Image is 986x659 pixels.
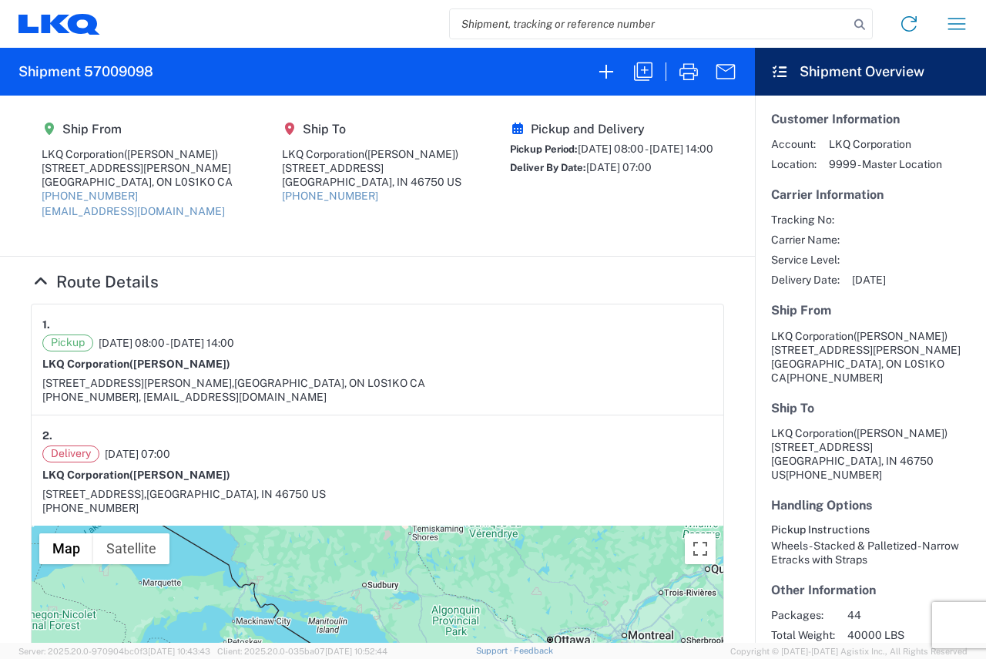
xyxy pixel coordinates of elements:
h5: Ship From [42,122,233,136]
span: LKQ Corporation [771,330,854,342]
div: LKQ Corporation [282,147,461,161]
h6: Pickup Instructions [771,523,970,536]
div: [STREET_ADDRESS][PERSON_NAME] [42,161,233,175]
span: [DATE] 10:43:43 [148,647,210,656]
span: LKQ Corporation [829,137,942,151]
span: Total Weight: [771,628,835,642]
span: ([PERSON_NAME]) [854,427,947,439]
h5: Handling Options [771,498,970,513]
span: [DATE] [852,273,886,287]
span: Server: 2025.20.0-970904bc0f3 [18,647,210,656]
span: Copyright © [DATE]-[DATE] Agistix Inc., All Rights Reserved [730,644,968,658]
span: 44 [847,608,979,622]
a: [PHONE_NUMBER] [42,190,138,202]
strong: LKQ Corporation [42,469,230,481]
span: Client: 2025.20.0-035ba07 [217,647,387,656]
h5: Pickup and Delivery [510,122,713,136]
div: [PHONE_NUMBER], [EMAIL_ADDRESS][DOMAIN_NAME] [42,390,713,404]
div: Wheels - Stacked & Palletized - Narrow Etracks with Straps [771,539,970,567]
span: 9999 - Master Location [829,157,942,171]
h5: Ship To [771,401,970,415]
button: Show satellite imagery [93,533,169,564]
div: [GEOGRAPHIC_DATA], IN 46750 US [282,175,461,189]
h2: Shipment 57009098 [18,62,153,81]
h5: Carrier Information [771,187,970,202]
span: [DATE] 08:00 - [DATE] 14:00 [578,143,713,155]
span: [PHONE_NUMBER] [786,372,883,384]
span: [DATE] 07:00 [586,161,652,173]
span: Tracking No: [771,213,840,227]
span: [STREET_ADDRESS], [42,488,146,500]
button: Show street map [39,533,93,564]
input: Shipment, tracking or reference number [450,9,849,39]
span: Pickup Period: [510,143,578,155]
span: Packages: [771,608,835,622]
span: ([PERSON_NAME]) [129,469,230,481]
h5: Other Information [771,583,970,597]
h5: Ship To [282,122,461,136]
strong: 1. [42,315,50,335]
a: Feedback [514,646,553,655]
span: Pickup [42,335,93,351]
span: Carrier Name: [771,233,840,247]
span: Location: [771,157,817,171]
strong: LKQ Corporation [42,358,230,370]
header: Shipment Overview [755,48,986,96]
span: Delivery [42,445,99,462]
span: [STREET_ADDRESS][PERSON_NAME] [771,344,961,356]
span: [STREET_ADDRESS][PERSON_NAME], [42,377,234,389]
div: [GEOGRAPHIC_DATA], ON L0S1KO CA [42,175,233,189]
button: Toggle fullscreen view [685,533,716,564]
span: Delivery Date: [771,273,840,287]
span: [GEOGRAPHIC_DATA], ON L0S1KO CA [234,377,425,389]
a: Hide Details [31,272,159,291]
span: [GEOGRAPHIC_DATA], IN 46750 US [146,488,326,500]
div: [STREET_ADDRESS] [282,161,461,175]
span: 40000 LBS [847,628,979,642]
div: LKQ Corporation [42,147,233,161]
a: [EMAIL_ADDRESS][DOMAIN_NAME] [42,205,225,217]
span: [PHONE_NUMBER] [786,469,882,481]
span: ([PERSON_NAME]) [854,330,947,342]
h5: Customer Information [771,112,970,126]
div: [PHONE_NUMBER] [42,501,713,515]
a: [PHONE_NUMBER] [282,190,378,202]
a: Support [476,646,515,655]
span: LKQ Corporation [STREET_ADDRESS] [771,427,947,453]
span: Account: [771,137,817,151]
span: [DATE] 08:00 - [DATE] 14:00 [99,336,234,350]
span: Service Level: [771,253,840,267]
address: [GEOGRAPHIC_DATA], ON L0S1KO CA [771,329,970,385]
span: [DATE] 07:00 [105,447,170,461]
span: Deliver By Date: [510,162,586,173]
address: [GEOGRAPHIC_DATA], IN 46750 US [771,426,970,482]
span: ([PERSON_NAME]) [364,148,458,160]
span: ([PERSON_NAME]) [129,358,230,370]
h5: Ship From [771,303,970,318]
strong: 2. [42,426,52,445]
span: ([PERSON_NAME]) [124,148,218,160]
span: [DATE] 10:52:44 [325,647,387,656]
